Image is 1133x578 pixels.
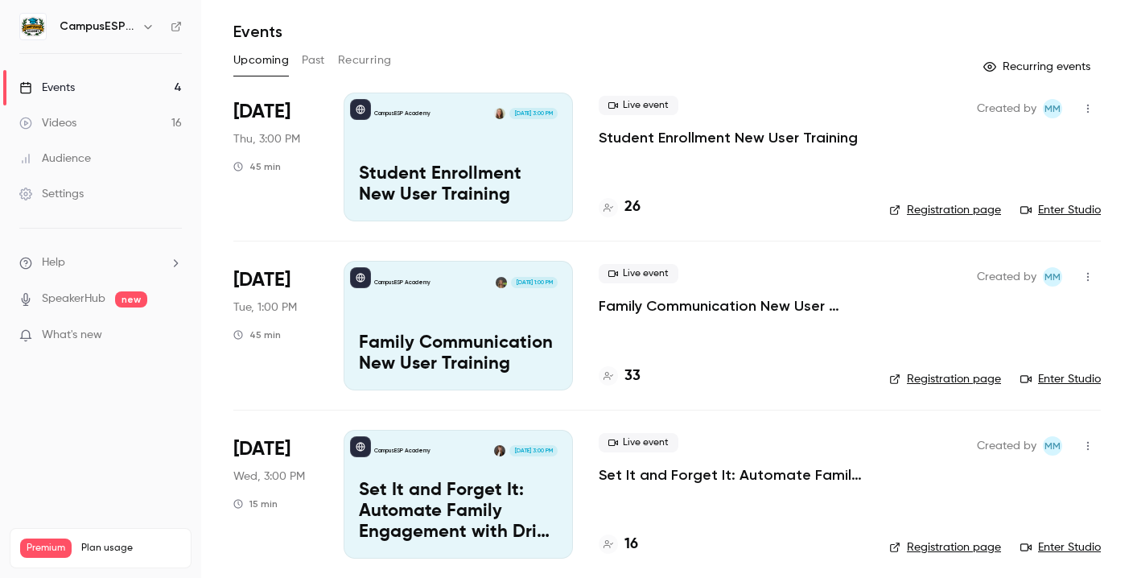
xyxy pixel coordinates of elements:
a: Registration page [889,202,1001,218]
h6: CampusESP Academy [60,19,135,35]
span: [DATE] 1:00 PM [511,277,557,288]
a: Family Communication New User TrainingCampusESP AcademyMira Gandhi[DATE] 1:00 PMFamily Communicat... [344,261,573,390]
p: Student Enrollment New User Training [359,164,558,206]
span: Created by [977,267,1036,287]
span: Premium [20,539,72,558]
a: Registration page [889,371,1001,387]
span: Thu, 3:00 PM [233,131,300,147]
span: MM [1044,267,1061,287]
span: [DATE] 3:00 PM [509,108,557,119]
button: Recurring events [976,54,1101,80]
span: Live event [599,433,678,452]
a: Enter Studio [1020,202,1101,218]
h1: Events [233,22,282,41]
p: CampusESP Academy [374,109,431,118]
li: help-dropdown-opener [19,254,182,271]
p: Family Communication New User Training [359,333,558,375]
div: Events [19,80,75,96]
div: 45 min [233,160,281,173]
iframe: Noticeable Trigger [163,328,182,343]
span: [DATE] [233,99,290,125]
a: Student Enrollment New User Training [599,128,858,147]
span: Help [42,254,65,271]
h4: 33 [624,365,641,387]
span: Live event [599,264,678,283]
a: Enter Studio [1020,371,1101,387]
div: Videos [19,115,76,131]
a: Set It and Forget It: Automate Family Engagement with Drip Text MessagesCampusESP AcademyRebecca ... [344,430,573,559]
div: 45 min [233,328,281,341]
h4: 26 [624,196,641,218]
p: CampusESP Academy [374,447,431,455]
span: [DATE] [233,267,290,293]
span: new [115,291,147,308]
span: MM [1044,436,1061,456]
p: CampusESP Academy [374,279,431,287]
a: Family Communication New User Training [599,296,863,316]
div: Oct 8 Wed, 3:00 PM (America/New York) [233,430,318,559]
span: Mairin Matthews [1043,267,1062,287]
div: Sep 23 Tue, 1:00 PM (America/New York) [233,261,318,390]
p: Set It and Forget It: Automate Family Engagement with Drip Text Messages [359,481,558,543]
img: Mairin Matthews [494,108,505,119]
img: CampusESP Academy [20,14,46,39]
a: 33 [599,365,641,387]
a: 26 [599,196,641,218]
a: 16 [599,534,638,555]
span: Created by [977,436,1036,456]
div: 15 min [233,497,278,510]
a: Registration page [889,539,1001,555]
img: Mira Gandhi [496,277,507,288]
div: Settings [19,186,84,202]
span: Mairin Matthews [1043,99,1062,118]
span: Live event [599,96,678,115]
button: Upcoming [233,47,289,73]
div: Audience [19,151,91,167]
a: SpeakerHub [42,291,105,308]
button: Recurring [338,47,392,73]
span: Wed, 3:00 PM [233,469,305,485]
a: Student Enrollment New User TrainingCampusESP AcademyMairin Matthews[DATE] 3:00 PMStudent Enrollm... [344,93,573,221]
span: Created by [977,99,1036,118]
img: Rebecca McCrory [494,445,505,456]
span: [DATE] 3:00 PM [509,445,557,456]
span: Plan usage [81,542,181,555]
span: Mairin Matthews [1043,436,1062,456]
h4: 16 [624,534,638,555]
a: Set It and Forget It: Automate Family Engagement with Drip Text Messages [599,465,863,485]
button: Past [302,47,325,73]
a: Enter Studio [1020,539,1101,555]
span: What's new [42,327,102,344]
span: MM [1044,99,1061,118]
span: [DATE] [233,436,290,462]
span: Tue, 1:00 PM [233,299,297,316]
div: Sep 18 Thu, 3:00 PM (America/New York) [233,93,318,221]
